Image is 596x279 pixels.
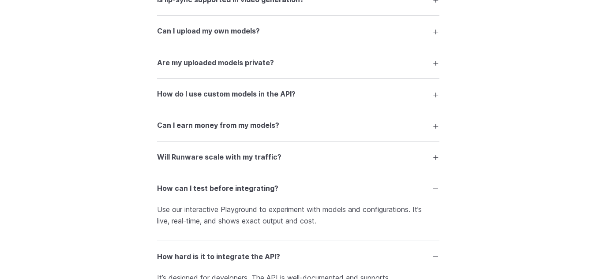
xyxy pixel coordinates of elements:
h3: How hard is it to integrate the API? [157,251,280,263]
summary: Can I earn money from my models? [157,117,439,134]
h3: Will Runware scale with my traffic? [157,152,281,163]
h3: Can I earn money from my models? [157,120,279,131]
h3: How do I use custom models in the API? [157,89,296,100]
summary: How can I test before integrating? [157,180,439,197]
summary: Can I upload my own models? [157,23,439,40]
p: Use our interactive Playground to experiment with models and configurations. It’s live, real-time... [157,204,439,227]
h3: Can I upload my own models? [157,26,260,37]
h3: How can I test before integrating? [157,183,278,194]
summary: How do I use custom models in the API? [157,86,439,103]
summary: Are my uploaded models private? [157,54,439,71]
summary: Will Runware scale with my traffic? [157,149,439,165]
summary: How hard is it to integrate the API? [157,248,439,265]
h3: Are my uploaded models private? [157,57,274,69]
